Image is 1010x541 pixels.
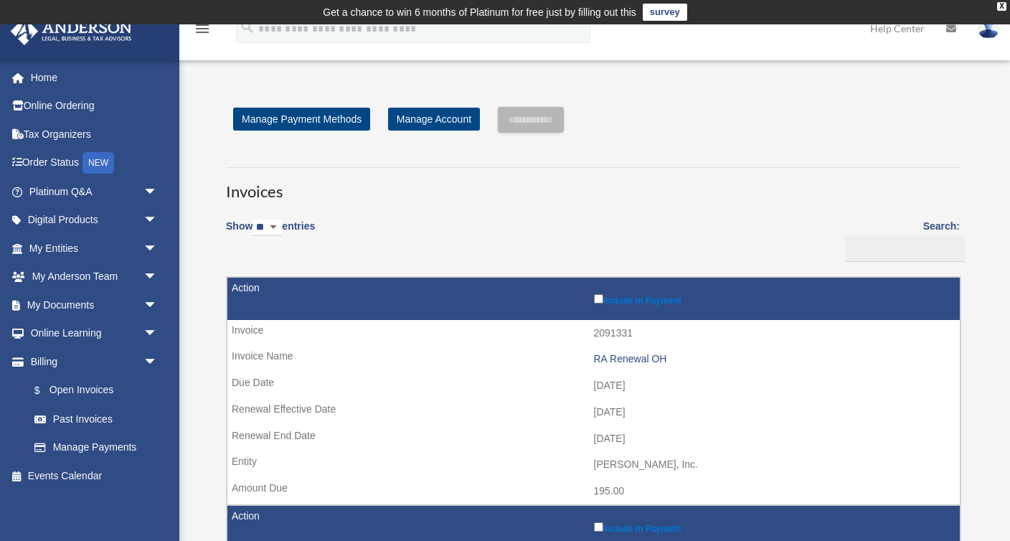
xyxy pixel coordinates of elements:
span: arrow_drop_down [143,347,172,377]
a: My Documentsarrow_drop_down [10,291,179,319]
i: menu [194,20,211,37]
a: Online Learningarrow_drop_down [10,319,179,348]
a: Events Calendar [10,461,179,490]
label: Include in Payment [594,291,953,306]
div: close [997,2,1006,11]
span: $ [42,382,49,400]
span: arrow_drop_down [143,291,172,320]
a: Home [10,63,179,92]
a: Platinum Q&Aarrow_drop_down [10,177,179,206]
select: Showentries [252,220,282,236]
a: Tax Organizers [10,120,179,149]
div: RA Renewal OH [594,353,953,365]
h3: Invoices [226,167,960,203]
a: Manage Payments [20,433,172,462]
td: [DATE] [227,425,960,453]
a: Digital Productsarrow_drop_down [10,206,179,235]
td: 2091331 [227,320,960,347]
input: Include in Payment [594,522,603,532]
a: My Anderson Teamarrow_drop_down [10,263,179,291]
span: arrow_drop_down [143,177,172,207]
td: [DATE] [227,372,960,400]
span: arrow_drop_down [143,263,172,292]
label: Include in Payment [594,519,953,534]
a: Billingarrow_drop_down [10,347,172,376]
img: User Pic [978,18,999,39]
span: arrow_drop_down [143,319,172,349]
a: Manage Payment Methods [233,108,370,131]
div: Get a chance to win 6 months of Platinum for free just by filling out this [323,4,636,21]
img: Anderson Advisors Platinum Portal [6,17,136,45]
i: search [240,19,255,35]
a: $Open Invoices [20,376,165,405]
a: Past Invoices [20,405,172,433]
label: Search: [840,217,960,262]
td: [DATE] [227,399,960,426]
input: Include in Payment [594,294,603,304]
a: survey [643,4,687,21]
a: menu [194,25,211,37]
a: Order StatusNEW [10,149,179,178]
td: 195.00 [227,478,960,505]
input: Search: [845,235,965,263]
div: NEW [82,152,114,174]
a: My Entitiesarrow_drop_down [10,234,179,263]
a: Manage Account [388,108,480,131]
span: arrow_drop_down [143,206,172,235]
label: Show entries [226,217,315,250]
span: arrow_drop_down [143,234,172,263]
a: Online Ordering [10,92,179,121]
td: [PERSON_NAME], Inc. [227,451,960,479]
